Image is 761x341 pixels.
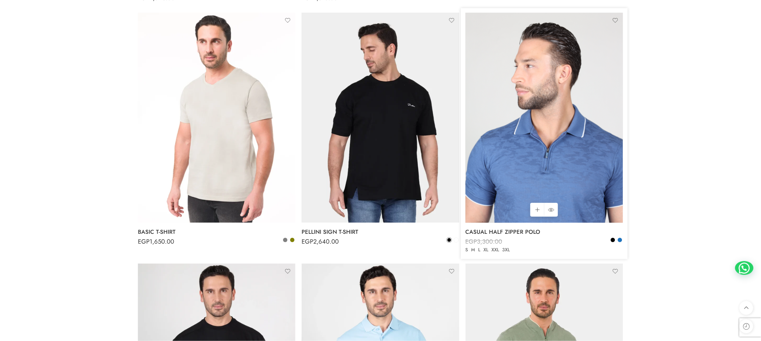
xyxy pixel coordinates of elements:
a: QUICK SHOP [544,203,558,217]
a: S [464,246,470,253]
span: EGP [302,237,313,246]
a: CASUAL HALF ZIPPER POLO [466,226,623,238]
bdi: 1,650.00 [466,245,502,253]
bdi: 2,640.00 [302,237,339,246]
span: EGP [466,245,477,253]
a: Black [610,237,616,243]
span: EGP [466,237,477,246]
a: Blue [617,237,623,243]
a: Olive [290,237,295,243]
span: EGP [138,237,150,246]
a: M [470,246,477,253]
a: Black [447,237,452,243]
a: Grey [283,237,288,243]
bdi: 3,300.00 [466,237,502,246]
a: PELLINI SIGN T-SHIRT [302,226,459,238]
a: XXL [490,246,501,253]
a: White [454,237,459,243]
a: BASIC T-SHIRT [138,226,295,238]
a: Select options for “CASUAL HALF ZIPPER POLO” [530,203,544,217]
a: 3XL [501,246,512,253]
bdi: 1,650.00 [138,237,174,246]
a: XL [482,246,490,253]
a: L [477,246,482,253]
